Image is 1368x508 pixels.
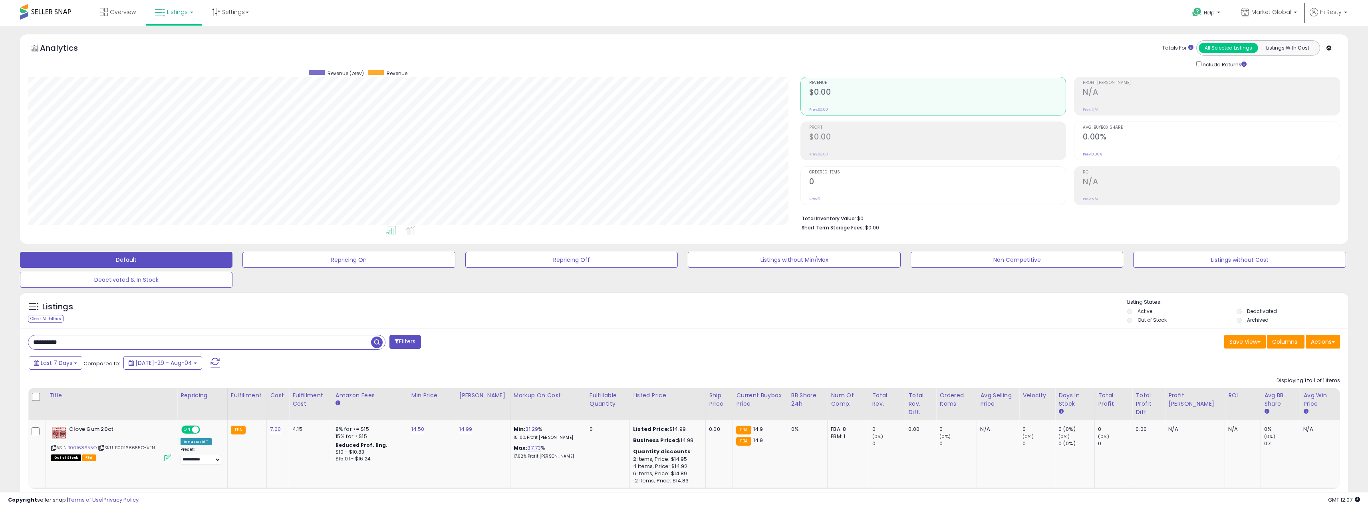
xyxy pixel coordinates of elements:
[103,496,139,504] a: Privacy Policy
[1023,440,1055,447] div: 0
[182,426,192,433] span: ON
[939,426,977,433] div: 0
[908,426,930,433] div: 0.00
[1058,426,1094,433] div: 0 (0%)
[98,444,155,451] span: | SKU: B00168655O-VEN
[633,448,699,455] div: :
[336,433,402,440] div: 15% for > $15
[1083,107,1098,112] small: Prev: N/A
[336,456,402,462] div: $15.01 - $16.24
[270,391,286,400] div: Cost
[20,272,232,288] button: Deactivated & In Stock
[802,215,856,222] b: Total Inventory Value:
[1247,317,1269,323] label: Archived
[1138,317,1167,323] label: Out of Stock
[1083,152,1102,157] small: Prev: 0.00%
[831,433,862,440] div: FBM: 1
[633,463,699,470] div: 4 Items, Price: $14.92
[411,391,453,400] div: Min Price
[41,359,72,367] span: Last 7 Days
[292,391,329,408] div: Fulfillment Cost
[199,426,212,433] span: OFF
[908,391,933,416] div: Total Rev. Diff.
[590,391,626,408] div: Fulfillable Quantity
[590,426,623,433] div: 0
[1204,9,1215,16] span: Help
[51,454,81,461] span: All listings that are currently out of stock and unavailable for purchase on Amazon
[980,391,1016,408] div: Avg Selling Price
[231,391,263,400] div: Fulfillment
[1162,44,1193,52] div: Totals For
[1303,426,1334,433] div: N/A
[387,70,407,77] span: Revenue
[270,425,281,433] a: 7.00
[1247,308,1277,315] label: Deactivated
[633,437,699,444] div: $14.98
[1098,433,1109,440] small: (0%)
[459,425,473,433] a: 14.99
[110,8,136,16] span: Overview
[336,391,405,400] div: Amazon Fees
[336,426,402,433] div: 8% for <= $15
[872,440,905,447] div: 0
[51,426,67,440] img: 51xu+6We-kL._SL40_.jpg
[1058,391,1091,408] div: Days In Stock
[791,391,824,408] div: BB Share 24h.
[82,454,96,461] span: FBA
[231,426,246,434] small: FBA
[1098,440,1132,447] div: 0
[872,391,902,408] div: Total Rev.
[809,132,1066,143] h2: $0.00
[709,426,727,433] div: 0.00
[167,8,188,16] span: Listings
[1136,426,1159,433] div: 0.00
[42,301,73,313] h5: Listings
[336,442,388,448] b: Reduced Prof. Rng.
[68,496,102,504] a: Terms of Use
[633,477,699,484] div: 12 Items, Price: $14.83
[1264,433,1275,440] small: (0%)
[514,391,583,400] div: Markup on Cost
[8,496,37,504] strong: Copyright
[328,70,364,77] span: Revenue (prev)
[292,426,326,433] div: 4.15
[1264,440,1300,447] div: 0%
[1264,391,1297,408] div: Avg BB Share
[809,152,828,157] small: Prev: $0.00
[459,391,507,400] div: [PERSON_NAME]
[181,447,221,465] div: Preset:
[181,438,212,445] div: Amazon AI *
[465,252,678,268] button: Repricing Off
[181,391,224,400] div: Repricing
[1138,308,1152,315] label: Active
[633,456,699,463] div: 2 Items, Price: $14.95
[1192,7,1202,17] i: Get Help
[1168,391,1221,408] div: Profit [PERSON_NAME]
[1267,335,1304,349] button: Columns
[831,391,865,408] div: Num of Comp.
[809,81,1066,85] span: Revenue
[809,126,1066,130] span: Profit
[1186,1,1228,26] a: Help
[1058,433,1070,440] small: (0%)
[753,425,763,433] span: 14.9
[633,425,669,433] b: Listed Price:
[68,444,97,451] a: B00168655O
[389,335,421,349] button: Filters
[736,391,784,408] div: Current Buybox Price
[1224,335,1266,349] button: Save View
[336,400,340,407] small: Amazon Fees.
[51,426,171,460] div: ASIN:
[411,425,425,433] a: 14.50
[1264,426,1300,433] div: 0%
[1199,43,1258,53] button: All Selected Listings
[939,391,973,408] div: Ordered Items
[242,252,455,268] button: Repricing On
[514,426,580,440] div: %
[1023,391,1052,400] div: Velocity
[1168,426,1219,433] div: N/A
[1320,8,1342,16] span: Hi Resty
[809,88,1066,98] h2: $0.00
[1083,88,1340,98] h2: N/A
[8,496,139,504] div: seller snap | |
